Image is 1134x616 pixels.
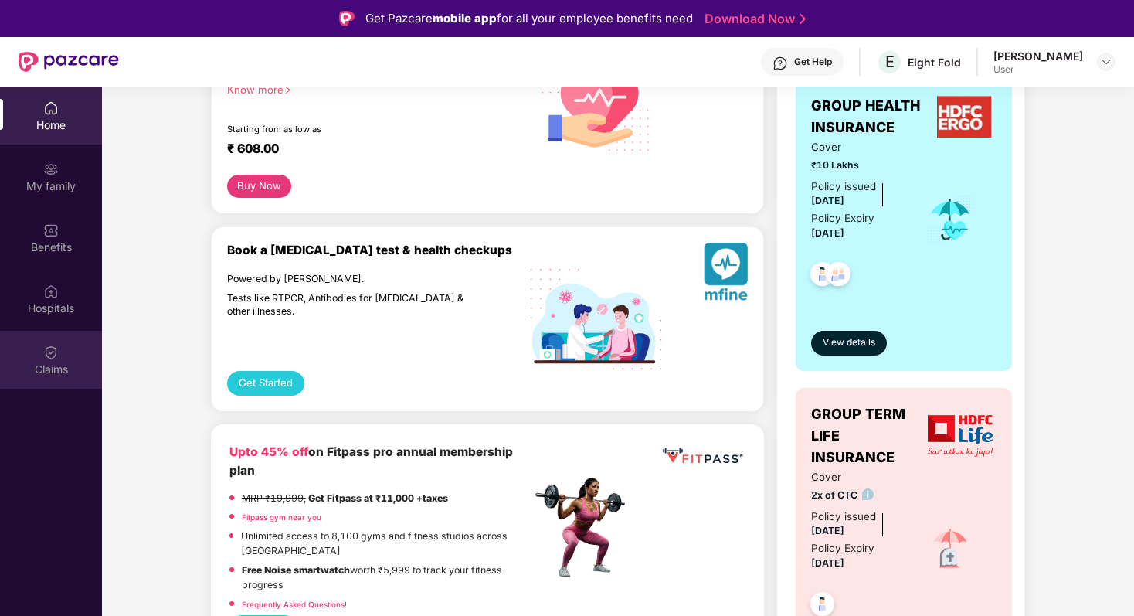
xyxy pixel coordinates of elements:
img: svg+xml;base64,PHN2ZyB4bWxucz0iaHR0cDovL3d3dy53My5vcmcvMjAwMC9zdmciIHdpZHRoPSI0OC45NDMiIGhlaWdodD... [803,257,841,295]
span: Cover [811,469,904,485]
span: [DATE] [811,227,844,239]
img: svg+xml;base64,PHN2ZyBpZD0iQ2xhaW0iIHhtbG5zPSJodHRwOi8vd3d3LnczLm9yZy8yMDAwL3N2ZyIgd2lkdGg9IjIwIi... [43,345,59,360]
img: fppp.png [660,443,745,470]
button: View details [811,331,887,356]
img: info [862,488,874,500]
div: [PERSON_NAME] [993,49,1083,63]
div: Get Help [794,56,832,68]
b: Upto 45% off [229,444,308,459]
img: svg+xml;base64,PHN2ZyB4bWxucz0iaHR0cDovL3d3dy53My5vcmcvMjAwMC9zdmciIHhtbG5zOnhsaW5rPSJodHRwOi8vd3... [704,243,748,307]
span: [DATE] [811,557,844,569]
img: insurerLogo [928,415,993,457]
img: Logo [339,11,355,26]
img: fpp.png [531,474,639,582]
p: Unlimited access to 8,100 gyms and fitness studios across [GEOGRAPHIC_DATA] [241,529,531,559]
div: Know more [227,83,521,94]
span: right [283,86,292,94]
a: Fitpass gym near you [242,512,321,522]
div: Policy issued [811,179,876,195]
strong: mobile app [433,11,497,26]
strong: Free Noise smartwatch [242,564,350,576]
a: Frequently Asked Questions! [242,600,347,609]
button: Buy Now [227,175,291,198]
div: Eight Fold [908,55,961,70]
div: Policy Expiry [811,210,874,226]
img: svg+xml;base64,PHN2ZyB3aWR0aD0iMjAiIGhlaWdodD0iMjAiIHZpZXdCb3g9IjAgMCAyMCAyMCIgZmlsbD0ibm9uZSIgeG... [43,162,59,177]
img: svg+xml;base64,PHN2ZyB4bWxucz0iaHR0cDovL3d3dy53My5vcmcvMjAwMC9zdmciIHhtbG5zOnhsaW5rPSJodHRwOi8vd3... [531,34,661,166]
img: icon [925,194,976,245]
span: GROUP HEALTH INSURANCE [811,95,933,139]
a: Download Now [705,11,801,27]
div: Get Pazcare for all your employee benefits need [365,9,693,28]
div: Starting from as low as [227,124,465,134]
button: Get Started [227,371,304,395]
strong: Get Fitpass at ₹11,000 +taxes [308,492,448,504]
div: Book a [MEDICAL_DATA] test & health checkups [227,243,531,257]
p: worth ₹5,999 to track your fitness progress [242,563,531,593]
div: ₹ 608.00 [227,141,515,159]
div: User [993,63,1083,76]
img: svg+xml;base64,PHN2ZyB4bWxucz0iaHR0cDovL3d3dy53My5vcmcvMjAwMC9zdmciIHdpZHRoPSIxOTIiIGhlaWdodD0iMT... [531,269,661,369]
div: Policy Expiry [811,540,874,556]
span: [DATE] [811,195,844,206]
div: Powered by [PERSON_NAME]. [227,273,464,286]
img: svg+xml;base64,PHN2ZyBpZD0iSG9zcGl0YWxzIiB4bWxucz0iaHR0cDovL3d3dy53My5vcmcvMjAwMC9zdmciIHdpZHRoPS... [43,284,59,299]
img: svg+xml;base64,PHN2ZyB4bWxucz0iaHR0cDovL3d3dy53My5vcmcvMjAwMC9zdmciIHdpZHRoPSI0OC45NDMiIGhlaWdodD... [820,257,857,295]
img: svg+xml;base64,PHN2ZyBpZD0iSG9tZSIgeG1sbnM9Imh0dHA6Ly93d3cudzMub3JnLzIwMDAvc3ZnIiB3aWR0aD0iMjAiIG... [43,100,59,116]
div: Tests like RTPCR, Antibodies for [MEDICAL_DATA] & other illnesses. [227,292,464,318]
div: Policy issued [811,509,876,525]
img: Stroke [800,11,806,27]
span: E [885,53,895,71]
span: Cover [811,139,904,155]
del: MRP ₹19,999, [242,492,306,504]
img: svg+xml;base64,PHN2ZyBpZD0iRHJvcGRvd24tMzJ4MzIiIHhtbG5zPSJodHRwOi8vd3d3LnczLm9yZy8yMDAwL3N2ZyIgd2... [1100,56,1112,68]
img: svg+xml;base64,PHN2ZyBpZD0iSGVscC0zMngzMiIgeG1sbnM9Imh0dHA6Ly93d3cudzMub3JnLzIwMDAvc3ZnIiB3aWR0aD... [772,56,788,71]
span: 2x of CTC [811,488,904,502]
img: svg+xml;base64,PHN2ZyBpZD0iQmVuZWZpdHMiIHhtbG5zPSJodHRwOi8vd3d3LnczLm9yZy8yMDAwL3N2ZyIgd2lkdGg9Ij... [43,223,59,238]
b: on Fitpass pro annual membership plan [229,444,513,478]
img: insurerLogo [937,96,993,138]
span: GROUP TERM LIFE INSURANCE [811,403,924,469]
img: icon [923,522,977,577]
span: [DATE] [811,525,844,536]
span: ₹10 Lakhs [811,158,904,172]
img: New Pazcare Logo [19,52,119,72]
span: View details [823,335,875,350]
